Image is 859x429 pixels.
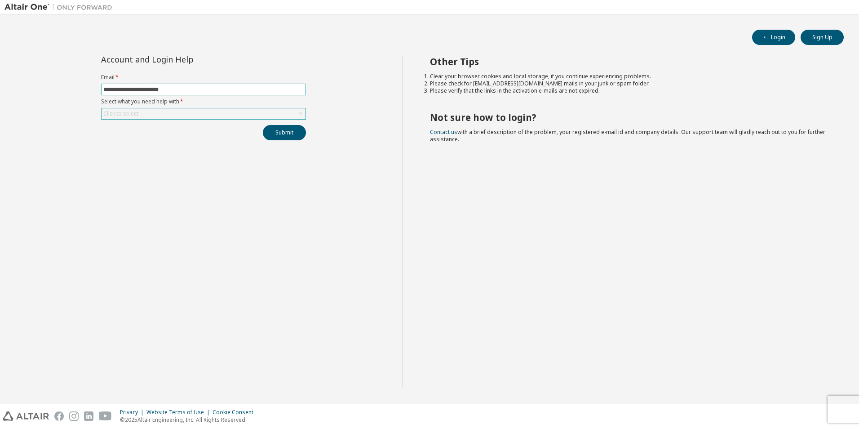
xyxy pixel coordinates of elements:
li: Please check for [EMAIL_ADDRESS][DOMAIN_NAME] mails in your junk or spam folder. [430,80,828,87]
p: © 2025 Altair Engineering, Inc. All Rights Reserved. [120,416,259,424]
h2: Not sure how to login? [430,112,828,123]
button: Submit [263,125,306,140]
button: Sign Up [801,30,844,45]
img: instagram.svg [69,411,79,421]
div: Website Terms of Use [146,409,213,416]
img: facebook.svg [54,411,64,421]
img: altair_logo.svg [3,411,49,421]
li: Clear your browser cookies and local storage, if you continue experiencing problems. [430,73,828,80]
img: youtube.svg [99,411,112,421]
div: Click to select [102,108,306,119]
button: Login [752,30,795,45]
a: Contact us [430,128,457,136]
h2: Other Tips [430,56,828,67]
img: Altair One [4,3,117,12]
div: Cookie Consent [213,409,259,416]
div: Account and Login Help [101,56,265,63]
div: Click to select [103,110,138,117]
label: Email [101,74,306,81]
span: with a brief description of the problem, your registered e-mail id and company details. Our suppo... [430,128,825,143]
li: Please verify that the links in the activation e-mails are not expired. [430,87,828,94]
div: Privacy [120,409,146,416]
img: linkedin.svg [84,411,93,421]
label: Select what you need help with [101,98,306,105]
